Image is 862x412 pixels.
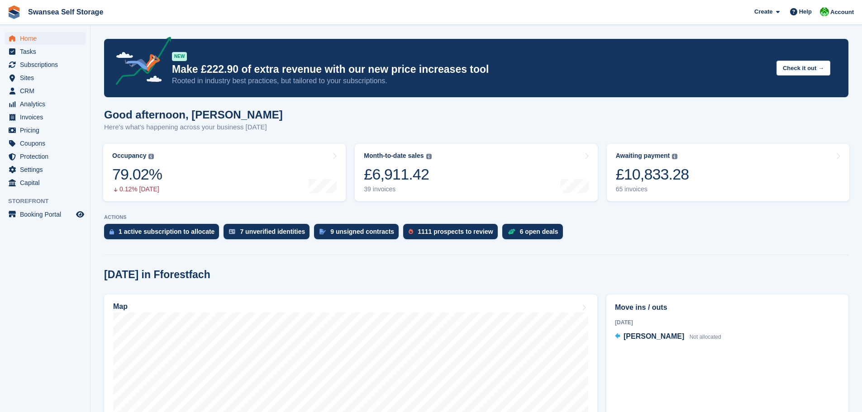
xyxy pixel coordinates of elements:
[364,185,431,193] div: 39 invoices
[20,137,74,150] span: Coupons
[754,7,772,16] span: Create
[104,122,283,133] p: Here's what's happening across your business [DATE]
[20,208,74,221] span: Booking Portal
[103,144,346,201] a: Occupancy 79.02% 0.12% [DATE]
[5,32,86,45] a: menu
[364,165,431,184] div: £6,911.42
[5,45,86,58] a: menu
[20,32,74,45] span: Home
[5,124,86,137] a: menu
[624,332,684,340] span: [PERSON_NAME]
[172,76,769,86] p: Rooted in industry best practices, but tailored to your subscriptions.
[314,224,403,244] a: 9 unsigned contracts
[113,303,128,311] h2: Map
[112,185,162,193] div: 0.12% [DATE]
[616,165,689,184] div: £10,833.28
[5,163,86,176] a: menu
[426,154,432,159] img: icon-info-grey-7440780725fd019a000dd9b08b2336e03edf1995a4989e88bcd33f0948082b44.svg
[799,7,812,16] span: Help
[616,185,689,193] div: 65 invoices
[615,331,721,343] a: [PERSON_NAME] Not allocated
[403,224,502,244] a: 1111 prospects to review
[672,154,677,159] img: icon-info-grey-7440780725fd019a000dd9b08b2336e03edf1995a4989e88bcd33f0948082b44.svg
[5,111,86,123] a: menu
[520,228,558,235] div: 6 open deals
[418,228,493,235] div: 1111 prospects to review
[8,197,90,206] span: Storefront
[119,228,214,235] div: 1 active subscription to allocate
[364,152,424,160] div: Month-to-date sales
[148,154,154,159] img: icon-info-grey-7440780725fd019a000dd9b08b2336e03edf1995a4989e88bcd33f0948082b44.svg
[5,58,86,71] a: menu
[820,7,829,16] img: Andrew Robbins
[5,176,86,189] a: menu
[776,61,830,76] button: Check it out →
[5,208,86,221] a: menu
[104,269,210,281] h2: [DATE] in Fforestfach
[20,176,74,189] span: Capital
[5,98,86,110] a: menu
[224,224,314,244] a: 7 unverified identities
[607,144,849,201] a: Awaiting payment £10,833.28 65 invoices
[112,165,162,184] div: 79.02%
[5,71,86,84] a: menu
[830,8,854,17] span: Account
[409,229,413,234] img: prospect-51fa495bee0391a8d652442698ab0144808aea92771e9ea1ae160a38d050c398.svg
[502,224,567,244] a: 6 open deals
[5,137,86,150] a: menu
[104,109,283,121] h1: Good afternoon, [PERSON_NAME]
[172,52,187,61] div: NEW
[615,302,840,313] h2: Move ins / outs
[7,5,21,19] img: stora-icon-8386f47178a22dfd0bd8f6a31ec36ba5ce8667c1dd55bd0f319d3a0aa187defe.svg
[110,229,114,235] img: active_subscription_to_allocate_icon-d502201f5373d7db506a760aba3b589e785aa758c864c3986d89f69b8ff3...
[5,85,86,97] a: menu
[104,224,224,244] a: 1 active subscription to allocate
[20,45,74,58] span: Tasks
[20,150,74,163] span: Protection
[20,85,74,97] span: CRM
[108,37,171,88] img: price-adjustments-announcement-icon-8257ccfd72463d97f412b2fc003d46551f7dbcb40ab6d574587a9cd5c0d94...
[5,150,86,163] a: menu
[75,209,86,220] a: Preview store
[104,214,848,220] p: ACTIONS
[112,152,146,160] div: Occupancy
[20,98,74,110] span: Analytics
[330,228,394,235] div: 9 unsigned contracts
[172,63,769,76] p: Make £222.90 of extra revenue with our new price increases tool
[20,163,74,176] span: Settings
[690,334,721,340] span: Not allocated
[355,144,597,201] a: Month-to-date sales £6,911.42 39 invoices
[20,124,74,137] span: Pricing
[229,229,235,234] img: verify_identity-adf6edd0f0f0b5bbfe63781bf79b02c33cf7c696d77639b501bdc392416b5a36.svg
[20,71,74,84] span: Sites
[615,318,840,327] div: [DATE]
[24,5,107,19] a: Swansea Self Storage
[319,229,326,234] img: contract_signature_icon-13c848040528278c33f63329250d36e43548de30e8caae1d1a13099fd9432cc5.svg
[240,228,305,235] div: 7 unverified identities
[616,152,670,160] div: Awaiting payment
[508,228,515,235] img: deal-1b604bf984904fb50ccaf53a9ad4b4a5d6e5aea283cecdc64d6e3604feb123c2.svg
[20,58,74,71] span: Subscriptions
[20,111,74,123] span: Invoices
